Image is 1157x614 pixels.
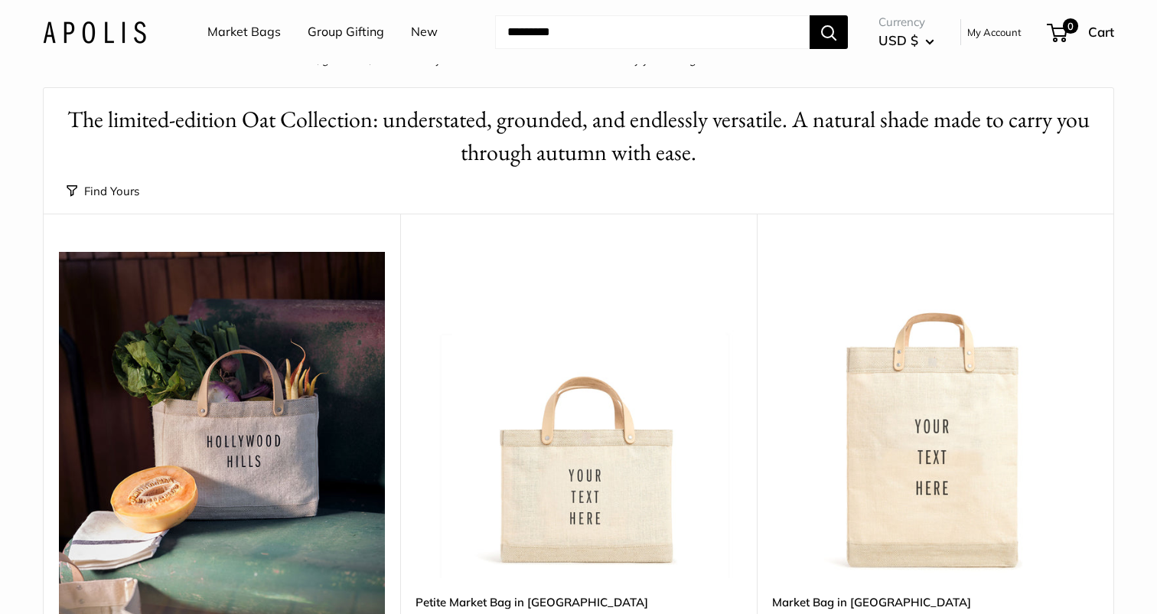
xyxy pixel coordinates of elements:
a: Home [43,53,73,67]
span: Cart [1088,24,1114,40]
a: Market Bags [207,21,281,44]
span: USD $ [878,32,918,48]
a: Market Bag in [GEOGRAPHIC_DATA] [772,593,1098,611]
a: Petite Market Bag in OatPetite Market Bag in Oat [416,252,741,578]
span: Currency [878,11,934,33]
a: Petite Market Bag in [GEOGRAPHIC_DATA] [416,593,741,611]
h1: The limited-edition Oat Collection: understated, grounded, and endlessly versatile. A natural sha... [67,103,1090,169]
img: Apolis [43,21,146,43]
a: Group Gifting [308,21,384,44]
span: The limited-edition Oat Collection: understated, grounded, and endlessly versatile. A natural sha... [88,53,796,67]
button: Find Yours [67,181,139,202]
a: New [411,21,438,44]
a: Market Bag in OatMarket Bag in Oat [772,252,1098,578]
button: USD $ [878,28,934,53]
a: 0 Cart [1048,20,1114,44]
img: Market Bag in Oat [772,252,1098,578]
a: My Account [967,23,1022,41]
span: 0 [1063,18,1078,34]
button: Search [810,15,848,49]
img: Petite Market Bag in Oat [416,252,741,578]
input: Search... [495,15,810,49]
